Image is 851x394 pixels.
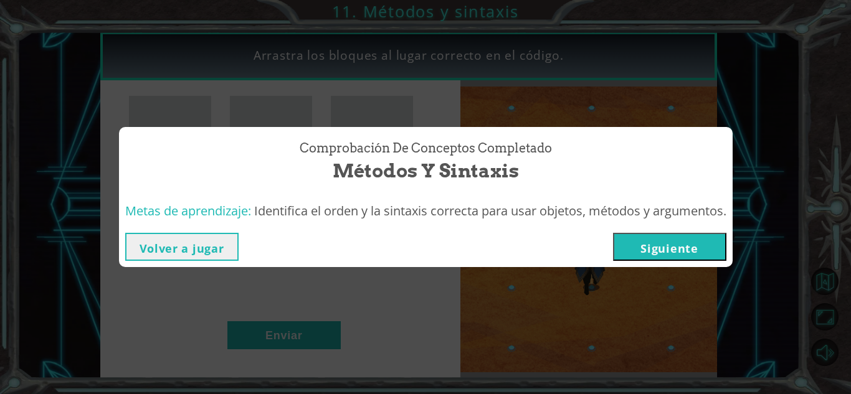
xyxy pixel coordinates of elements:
[125,202,251,219] font: Metas de aprendizaje:
[140,241,224,256] font: Volver a jugar
[613,233,726,261] button: Siguiente
[640,241,698,256] font: Siguiente
[125,233,239,261] button: Volver a jugar
[300,141,552,156] font: Comprobación de conceptos Completado
[333,159,519,182] font: Métodos y sintaxis
[254,202,726,219] font: Identifica el orden y la sintaxis correcta para usar objetos, métodos y argumentos.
